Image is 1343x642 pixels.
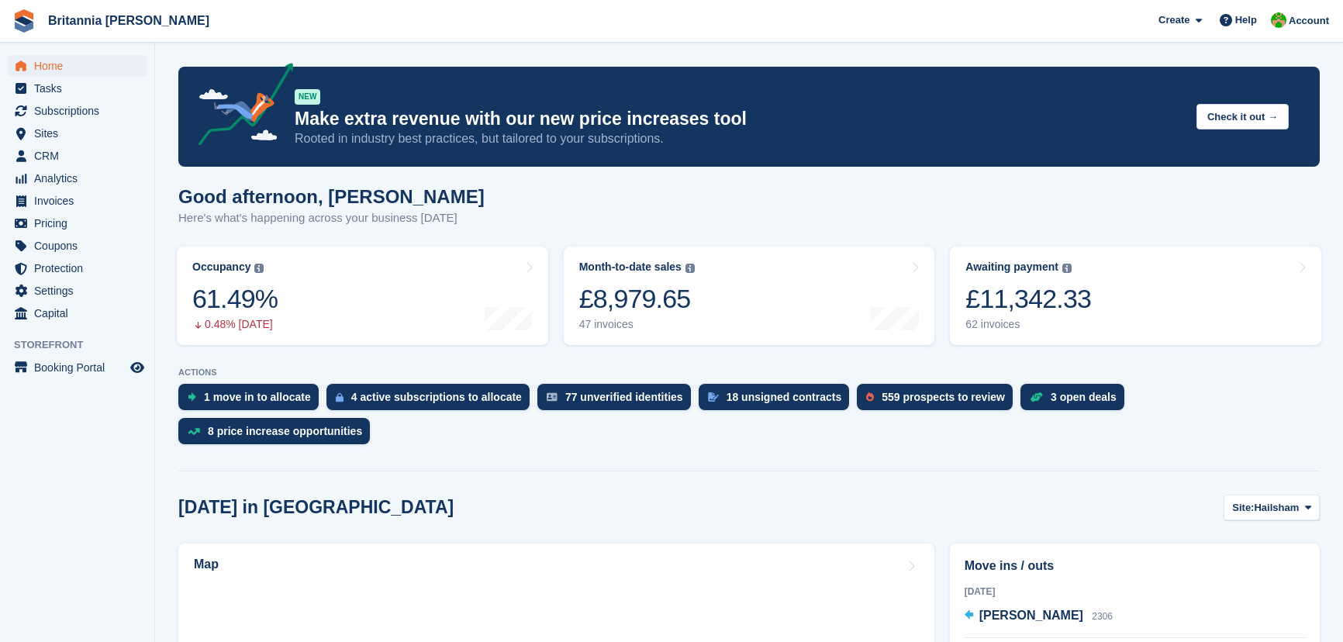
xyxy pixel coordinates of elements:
[8,257,147,279] a: menu
[965,557,1305,575] h2: Move ins / outs
[1235,12,1257,28] span: Help
[579,261,682,274] div: Month-to-date sales
[1196,104,1289,129] button: Check it out →
[194,557,219,571] h2: Map
[178,186,485,207] h1: Good afternoon, [PERSON_NAME]
[8,55,147,77] a: menu
[8,280,147,302] a: menu
[34,55,127,77] span: Home
[1092,611,1113,622] span: 2306
[965,606,1113,626] a: [PERSON_NAME] 2306
[192,283,278,315] div: 61.49%
[965,318,1091,331] div: 62 invoices
[8,167,147,189] a: menu
[547,392,558,402] img: verify_identity-adf6edd0f0f0b5bbfe63781bf79b02c33cf7c696d77639b501bdc392416b5a36.svg
[295,108,1184,130] p: Make extra revenue with our new price increases tool
[188,392,196,402] img: move_ins_to_allocate_icon-fdf77a2bb77ea45bf5b3d319d69a93e2d87916cf1d5bf7949dd705db3b84f3ca.svg
[8,78,147,99] a: menu
[537,384,699,418] a: 77 unverified identities
[579,283,695,315] div: £8,979.65
[965,283,1091,315] div: £11,342.33
[699,384,858,418] a: 18 unsigned contracts
[188,428,200,435] img: price_increase_opportunities-93ffe204e8149a01c8c9dc8f82e8f89637d9d84a8eef4429ea346261dce0b2c0.svg
[565,391,683,403] div: 77 unverified identities
[1254,500,1299,516] span: Hailsham
[8,123,147,144] a: menu
[34,235,127,257] span: Coupons
[326,384,537,418] a: 4 active subscriptions to allocate
[192,318,278,331] div: 0.48% [DATE]
[192,261,250,274] div: Occupancy
[564,247,935,345] a: Month-to-date sales £8,979.65 47 invoices
[8,302,147,324] a: menu
[254,264,264,273] img: icon-info-grey-7440780725fd019a000dd9b08b2336e03edf1995a4989e88bcd33f0948082b44.svg
[34,190,127,212] span: Invoices
[208,425,362,437] div: 8 price increase opportunities
[295,89,320,105] div: NEW
[8,212,147,234] a: menu
[336,392,344,402] img: active_subscription_to_allocate_icon-d502201f5373d7db506a760aba3b589e785aa758c864c3986d89f69b8ff3...
[8,100,147,122] a: menu
[177,247,548,345] a: Occupancy 61.49% 0.48% [DATE]
[8,190,147,212] a: menu
[708,392,719,402] img: contract_signature_icon-13c848040528278c33f63329250d36e43548de30e8caae1d1a13099fd9432cc5.svg
[185,63,294,151] img: price-adjustments-announcement-icon-8257ccfd72463d97f412b2fc003d46551f7dbcb40ab6d574587a9cd5c0d94...
[8,235,147,257] a: menu
[34,280,127,302] span: Settings
[178,368,1320,378] p: ACTIONS
[1158,12,1189,28] span: Create
[351,391,522,403] div: 4 active subscriptions to allocate
[579,318,695,331] div: 47 invoices
[34,100,127,122] span: Subscriptions
[34,145,127,167] span: CRM
[14,337,154,353] span: Storefront
[866,392,874,402] img: prospect-51fa495bee0391a8d652442698ab0144808aea92771e9ea1ae160a38d050c398.svg
[34,257,127,279] span: Protection
[34,357,127,378] span: Booking Portal
[950,247,1321,345] a: Awaiting payment £11,342.33 62 invoices
[204,391,311,403] div: 1 move in to allocate
[1051,391,1117,403] div: 3 open deals
[34,167,127,189] span: Analytics
[34,78,127,99] span: Tasks
[1271,12,1286,28] img: Wendy Thorp
[295,130,1184,147] p: Rooted in industry best practices, but tailored to your subscriptions.
[8,145,147,167] a: menu
[178,497,454,518] h2: [DATE] in [GEOGRAPHIC_DATA]
[882,391,1005,403] div: 559 prospects to review
[34,123,127,144] span: Sites
[1232,500,1254,516] span: Site:
[1030,392,1043,402] img: deal-1b604bf984904fb50ccaf53a9ad4b4a5d6e5aea283cecdc64d6e3604feb123c2.svg
[8,357,147,378] a: menu
[12,9,36,33] img: stora-icon-8386f47178a22dfd0bd8f6a31ec36ba5ce8667c1dd55bd0f319d3a0aa187defe.svg
[128,358,147,377] a: Preview store
[178,384,326,418] a: 1 move in to allocate
[685,264,695,273] img: icon-info-grey-7440780725fd019a000dd9b08b2336e03edf1995a4989e88bcd33f0948082b44.svg
[34,302,127,324] span: Capital
[965,585,1305,599] div: [DATE]
[178,418,378,452] a: 8 price increase opportunities
[1224,495,1320,520] button: Site: Hailsham
[1062,264,1072,273] img: icon-info-grey-7440780725fd019a000dd9b08b2336e03edf1995a4989e88bcd33f0948082b44.svg
[857,384,1020,418] a: 559 prospects to review
[979,609,1083,622] span: [PERSON_NAME]
[34,212,127,234] span: Pricing
[178,209,485,227] p: Here's what's happening across your business [DATE]
[1289,13,1329,29] span: Account
[965,261,1058,274] div: Awaiting payment
[42,8,216,33] a: Britannia [PERSON_NAME]
[1020,384,1132,418] a: 3 open deals
[727,391,842,403] div: 18 unsigned contracts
